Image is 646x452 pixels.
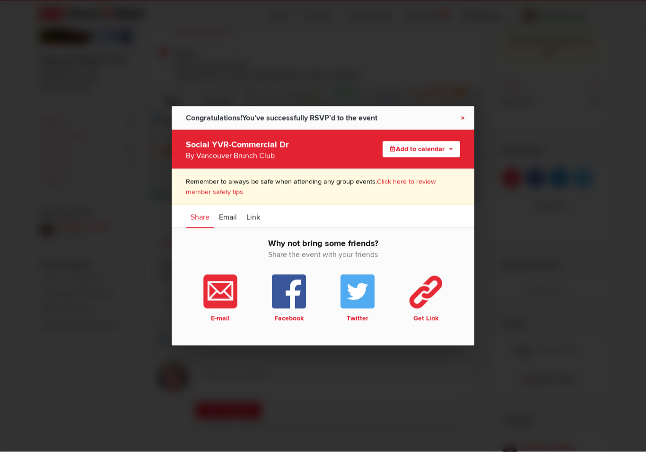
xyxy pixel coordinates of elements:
[246,213,260,222] span: Link
[186,106,377,130] div: You’ve successfully RSVP’d to the event
[186,113,242,123] span: Congratulations!
[242,205,265,228] a: Link
[323,275,392,323] a: Twitter
[186,137,350,162] div: Social YVR-Commercial Dr
[191,213,210,222] span: Share
[254,275,323,323] a: Facebook
[214,205,242,228] a: Email
[451,106,474,130] a: ×
[186,178,436,196] a: Click here to review member safety tips.
[186,238,460,270] h2: Why not bring some friends?
[325,314,390,323] b: Twitter
[186,205,214,228] a: Share
[186,150,350,162] div: By Vancouver Brunch Club
[393,314,458,323] b: Get Link
[188,314,253,323] b: E-mail
[392,275,460,323] a: Get Link
[383,141,460,157] button: Add to calendar
[219,213,237,222] span: Email
[256,314,321,323] b: Facebook
[186,249,460,261] span: Share the event with your friends
[186,177,460,197] p: Remember to always be safe when attending any group events.
[186,275,254,323] a: E-mail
